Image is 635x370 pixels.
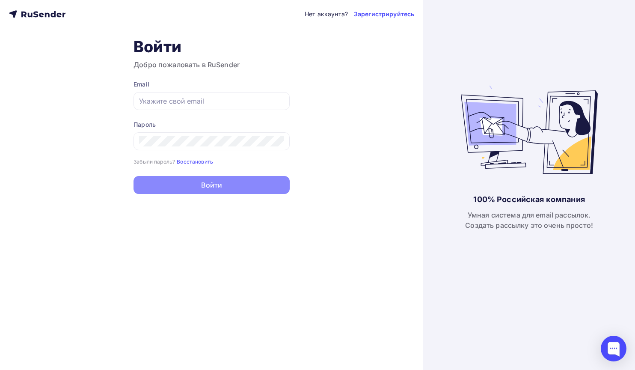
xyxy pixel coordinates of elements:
[465,210,593,230] div: Умная система для email рассылок. Создать рассылку это очень просто!
[134,37,290,56] h1: Войти
[177,158,213,165] small: Восстановить
[134,120,290,129] div: Пароль
[305,10,348,18] div: Нет аккаунта?
[134,158,175,165] small: Забыли пароль?
[177,158,213,165] a: Восстановить
[134,60,290,70] h3: Добро пожаловать в RuSender
[473,194,585,205] div: 100% Российская компания
[139,96,284,106] input: Укажите свой email
[134,80,290,89] div: Email
[134,176,290,194] button: Войти
[354,10,414,18] a: Зарегистрируйтесь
